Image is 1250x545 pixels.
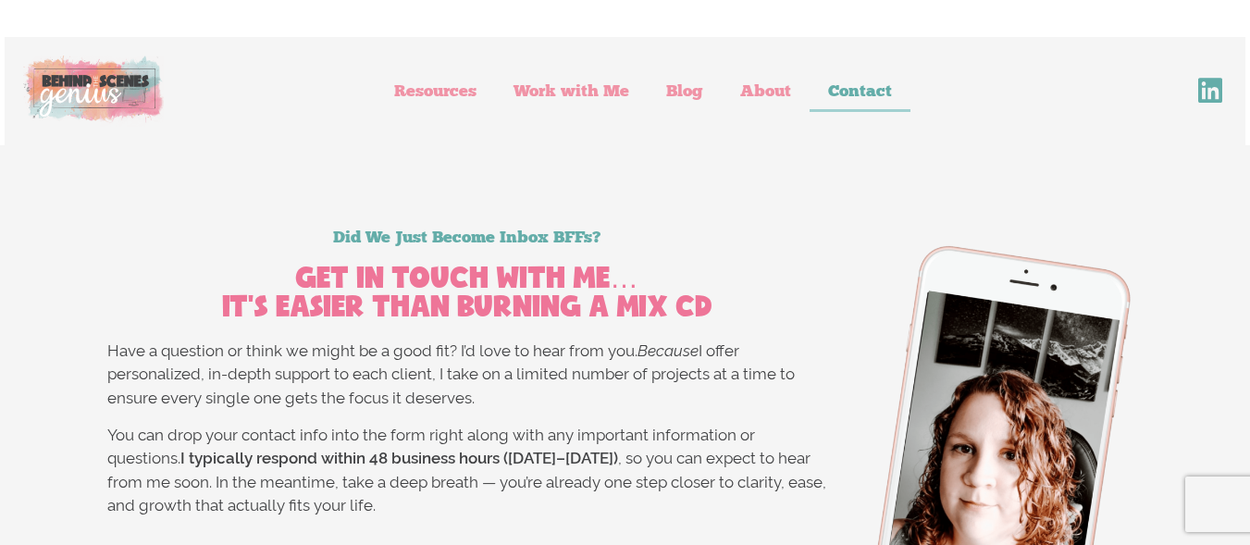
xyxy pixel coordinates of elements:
h2: Did We Just Become Inbox BFFs? [107,229,827,245]
h2: Get In Touch With Me… It’s Easier Than Burning a Mix CD [107,264,827,321]
nav: Menu [201,69,1086,112]
span: You can drop your contact info into the form right along with any important information or questi... [107,426,826,515]
span: I offer personalized, in-depth support to each client, I take on a limited number of projects at ... [107,341,795,407]
strong: I typically respond within 48 business hours ([DATE]–[DATE]) [180,449,618,467]
a: About [722,69,810,112]
a: Work with Me [495,69,648,112]
a: Resources [376,69,495,112]
a: Contact [810,69,910,112]
span: Because [637,341,699,360]
a: Blog [648,69,722,112]
span: Have a question or think we might be a good fit? I’d love to hear from you. [107,341,637,360]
